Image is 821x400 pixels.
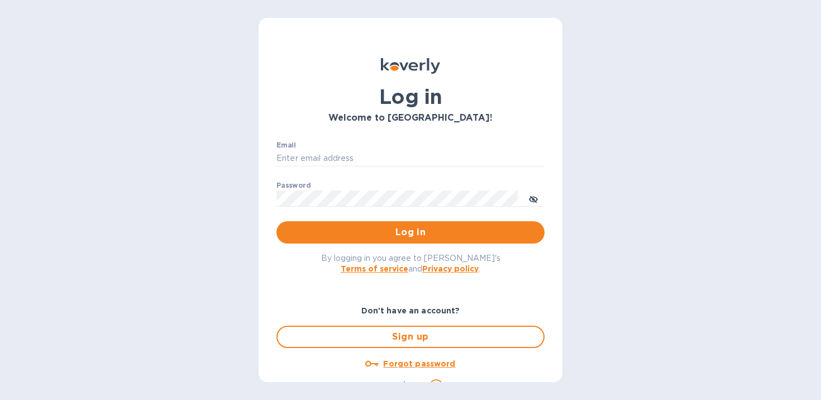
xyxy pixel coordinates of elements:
[287,330,534,344] span: Sign up
[276,326,545,348] button: Sign up
[276,113,545,123] h3: Welcome to [GEOGRAPHIC_DATA]!
[276,142,296,149] label: Email
[276,221,545,244] button: Log in
[340,380,425,389] b: Have any questions?
[276,182,311,189] label: Password
[447,381,481,390] a: Email us
[276,85,545,108] h1: Log in
[361,306,460,315] b: Don't have an account?
[341,264,408,273] a: Terms of service
[276,150,545,167] input: Enter email address
[383,359,455,368] u: Forgot password
[522,187,545,209] button: toggle password visibility
[285,226,536,239] span: Log in
[381,58,440,74] img: Koverly
[321,254,500,273] span: By logging in you agree to [PERSON_NAME]'s and .
[422,264,479,273] a: Privacy policy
